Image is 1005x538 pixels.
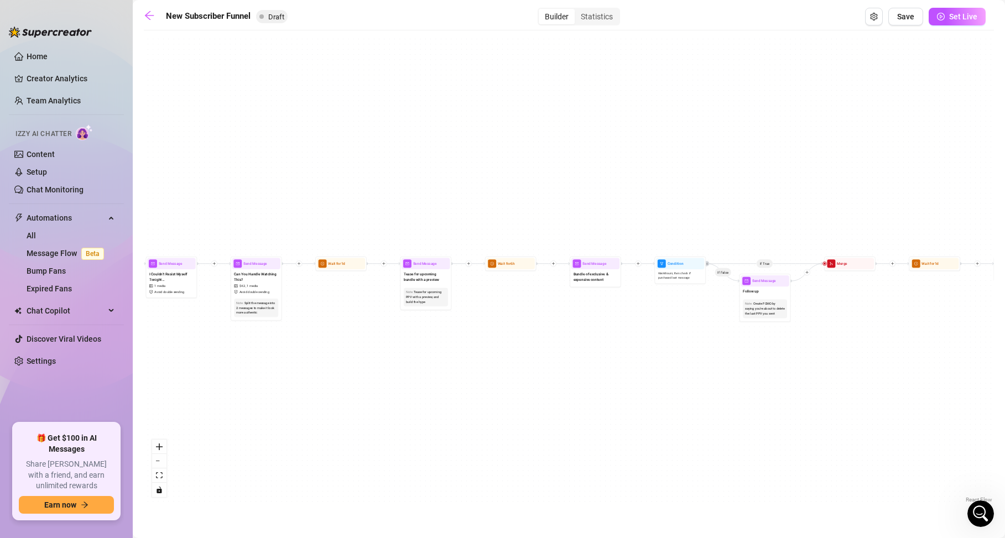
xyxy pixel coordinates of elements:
[382,262,386,265] span: plus
[173,4,194,25] button: Home
[805,270,809,274] span: plus
[413,261,437,267] span: Send Message
[870,13,878,20] span: setting
[538,8,620,25] div: segmented control
[268,13,284,21] span: Draft
[32,6,49,24] img: Profile image for Ella
[27,96,81,105] a: Team Analytics
[297,262,301,265] span: plus
[236,300,276,315] div: Split the message into 2 messages to make it look more authentic
[27,70,115,87] a: Creator Analytics
[27,150,55,159] a: Content
[637,262,641,265] span: plus
[9,63,212,96] div: Kristy says…
[827,259,836,268] span: merge
[570,257,621,288] div: mailSend MessageBundle of exclusive & expensive content
[70,362,79,371] button: Start recording
[976,262,980,265] span: plus
[551,262,555,265] span: plus
[485,257,537,271] div: clock-circleWait for6h
[19,433,114,455] span: 🎁 Get $100 in AI Messages
[231,257,282,321] div: mailSend MessageCan You Handle Watching This?picture$4.2,1 mediasafety-certificateAvoid double se...
[18,146,173,157] div: - Target audience;
[149,284,154,288] span: picture
[824,257,876,271] div: mergeMerge
[27,357,56,365] a: Settings
[239,284,246,289] span: $ 4.2 ,
[14,307,22,315] img: Chat Copilot
[154,284,165,289] span: 1 media
[406,290,446,304] div: Tease for upcoming PPV with a preview, and build the hype
[27,267,66,275] a: Bump Fans
[937,13,945,20] span: play-circle
[9,339,212,358] textarea: Message…
[145,257,197,298] div: mailSend MessageI Couldn’t Resist Myself Tonight…picture1 mediasafety-certificateAvoid double sen...
[740,274,791,322] div: mailSend MessageFollow upNote:Create FOMO by saying you're about to delete the last PPV you sent
[15,129,71,139] span: Izzy AI Chatter
[234,290,238,294] span: safety-certificate
[18,190,173,233] div: These info helps us better understand the issue at hand.
[18,163,173,184] div: - Does your audience includes active fans only or active+expired?
[194,4,214,24] div: Close
[234,271,278,283] span: Can You Handle Watching This?
[9,259,212,351] div: Kristy says…
[929,8,986,25] button: Set Live
[17,362,26,371] button: Emoji picker
[44,500,76,509] span: Earn now
[152,440,166,497] div: React Flow controls
[239,290,269,295] span: Avoid double sending
[234,284,238,288] span: picture
[152,454,166,468] button: zoom out
[63,6,80,24] img: Profile image for Giselle
[328,261,345,267] span: Wait for 1d
[539,9,575,24] div: Builder
[705,263,709,265] span: retweet
[654,257,706,284] div: filterConditionWait4hours, then check if purchased last message
[575,9,619,24] div: Statistics
[233,259,242,268] span: mail
[14,213,23,222] span: thunderbolt
[9,27,92,38] img: logo-BBDzfeDw.svg
[912,259,920,268] span: clock-circle
[865,8,883,25] button: Open Exit Rules
[658,259,666,268] span: filter
[144,10,155,21] span: arrow-left
[18,129,173,140] div: - OF username;
[190,358,207,375] button: Send a message…
[81,248,104,260] span: Beta
[9,96,212,259] div: Ella says…
[127,63,212,87] div: I still need help :(
[706,264,740,281] g: Edge from 54b01fab-14c9-410c-be74-3b1cb4db055c to 9aafb535-0410-4fb8-87c2-96c586bd4e9e
[891,262,894,265] span: plus
[315,257,367,271] div: clock-circleWait for1d
[27,302,105,320] span: Chat Copilot
[18,242,105,248] div: [PERSON_NAME] • 1h ago
[152,483,166,497] button: toggle interactivity
[247,284,258,289] span: 1 media
[152,468,166,483] button: fit view
[573,259,581,268] span: mail
[47,6,65,24] div: Profile image for Nir
[488,259,496,268] span: clock-circle
[81,501,88,509] span: arrow-right
[152,440,166,454] button: zoom in
[53,362,61,371] button: Upload attachment
[93,14,136,25] p: A few hours
[149,290,154,294] span: safety-certificate
[49,266,204,331] div: I have a question about the Message Flow - New Subscriber Funnel. If I give someone a free trial ...
[668,261,684,267] span: Condition
[27,231,36,240] a: All
[212,262,216,265] span: plus
[743,289,758,294] span: Follow up
[966,497,992,503] a: React Flow attribution
[498,261,515,267] span: Wait for 6h
[949,12,977,21] span: Set Live
[7,4,28,25] button: go back
[27,249,108,258] a: Message FlowBeta
[574,271,618,283] span: Bundle of exclusive & expensive content
[742,277,751,285] span: mail
[243,261,267,267] span: Send Message
[400,257,451,310] div: mailSend MessageTease for upcoming bundle with a previewNote:Tease for upcoming PPV with a previe...
[582,261,606,267] span: Send Message
[27,52,48,61] a: Home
